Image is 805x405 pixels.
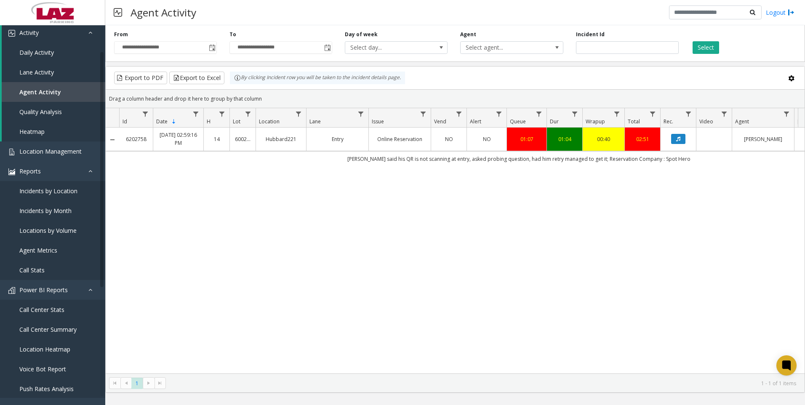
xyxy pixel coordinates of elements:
label: From [114,31,128,38]
span: Lot [233,118,240,125]
span: Agent Metrics [19,246,57,254]
span: Toggle popup [207,42,216,53]
a: Online Reservation [374,135,426,143]
a: Location Filter Menu [293,108,304,120]
span: Call Stats [19,266,45,274]
a: 01:04 [552,135,577,143]
span: Agent Activity [19,88,61,96]
label: To [229,31,236,38]
a: Total Filter Menu [647,108,658,120]
a: Agent Activity [2,82,105,102]
a: Entry [312,135,363,143]
a: 6202758 [124,135,148,143]
span: Id [123,118,127,125]
a: [DATE] 02:59:16 PM [158,131,198,147]
span: Issue [372,118,384,125]
label: Agent [460,31,476,38]
a: Rec. Filter Menu [683,108,694,120]
span: Select agent... [461,42,542,53]
a: Lane Filter Menu [355,108,367,120]
a: Daily Activity [2,43,105,62]
img: infoIcon.svg [234,75,241,81]
img: 'icon' [8,287,15,294]
span: Reports [19,167,41,175]
span: Heatmap [19,128,45,136]
a: Lane Activity [2,62,105,82]
a: Heatmap [2,122,105,141]
a: 14 [209,135,224,143]
span: Incidents by Month [19,207,72,215]
span: Toggle popup [323,42,332,53]
a: 02:51 [630,135,655,143]
button: Select [693,41,719,54]
div: Drag a column header and drop it here to group by that column [106,91,805,106]
span: H [207,118,211,125]
a: 01:07 [512,135,541,143]
a: Queue Filter Menu [533,108,545,120]
a: Collapse Details [106,136,119,143]
a: 600235 [235,135,251,143]
a: Logout [766,8,794,17]
a: Lot Filter Menu [243,108,254,120]
a: Wrapup Filter Menu [611,108,623,120]
span: Push Rates Analysis [19,385,74,393]
span: Location Heatmap [19,345,70,353]
a: Date Filter Menu [190,108,202,120]
span: Call Center Stats [19,306,64,314]
span: Location Management [19,147,82,155]
span: Select day... [345,42,427,53]
a: Quality Analysis [2,102,105,122]
img: 'icon' [8,30,15,37]
span: Rec. [664,118,673,125]
a: 00:40 [588,135,619,143]
img: 'icon' [8,149,15,155]
span: Voice Bot Report [19,365,66,373]
label: Incident Id [576,31,605,38]
div: By clicking Incident row you will be taken to the incident details page. [230,72,405,84]
img: 'icon' [8,168,15,175]
span: Daily Activity [19,48,54,56]
span: Agent [735,118,749,125]
span: Video [699,118,713,125]
span: Total [628,118,640,125]
span: Quality Analysis [19,108,62,116]
a: Alert Filter Menu [493,108,505,120]
span: Wrapup [586,118,605,125]
a: Id Filter Menu [140,108,151,120]
a: Dur Filter Menu [569,108,581,120]
span: Vend [434,118,446,125]
span: Call Center Summary [19,325,77,333]
label: Day of week [345,31,378,38]
a: Vend Filter Menu [453,108,465,120]
span: Activity [19,29,39,37]
span: Location [259,118,280,125]
img: pageIcon [114,2,122,23]
img: logout [788,8,794,17]
a: NO [436,135,461,143]
a: H Filter Menu [216,108,228,120]
a: Hubbard221 [261,135,301,143]
span: Page 1 [131,378,143,389]
button: Export to PDF [114,72,167,84]
a: NO [472,135,501,143]
span: Dur [550,118,559,125]
span: Lane [309,118,321,125]
div: Data table [106,108,805,373]
a: Issue Filter Menu [418,108,429,120]
span: NO [445,136,453,143]
h3: Agent Activity [126,2,200,23]
a: Video Filter Menu [719,108,730,120]
span: Power BI Reports [19,286,68,294]
span: Incidents by Location [19,187,77,195]
span: Queue [510,118,526,125]
span: Locations by Volume [19,226,77,234]
a: Agent Filter Menu [781,108,792,120]
span: Alert [470,118,481,125]
span: Lane Activity [19,68,54,76]
a: [PERSON_NAME] [737,135,789,143]
button: Export to Excel [169,72,224,84]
